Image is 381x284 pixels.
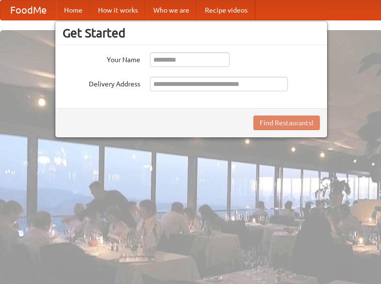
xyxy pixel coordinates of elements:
[146,0,197,20] a: Who we are
[197,0,255,20] a: Recipe videos
[63,77,140,89] label: Delivery Address
[63,52,140,65] label: Your Name
[63,26,320,40] h3: Get Started
[90,0,146,20] a: How it works
[253,116,320,130] button: Find Restaurants!
[56,0,90,20] a: Home
[0,0,56,20] a: FoodMe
